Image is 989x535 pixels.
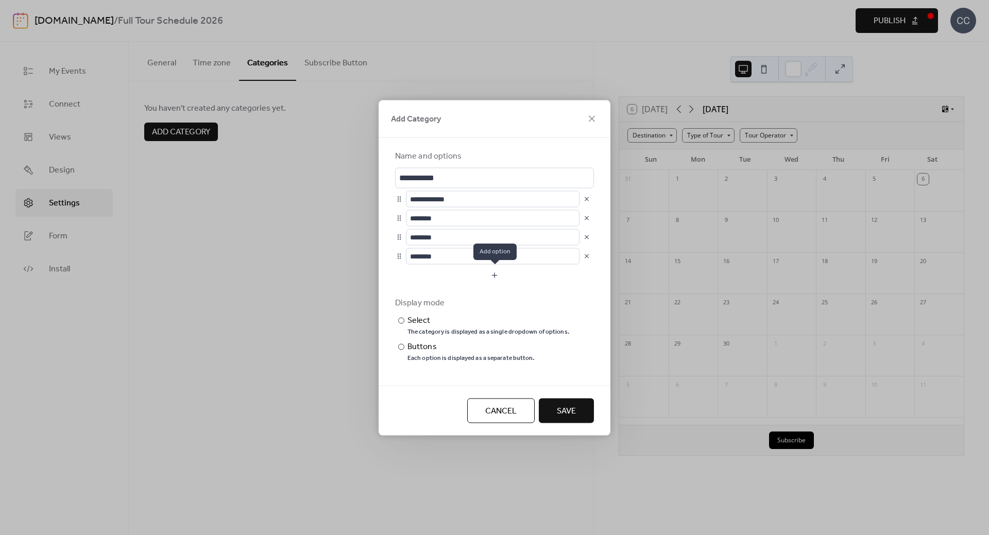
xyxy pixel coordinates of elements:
span: Add option [473,244,517,260]
span: Cancel [485,405,517,417]
div: Name and options [395,150,592,162]
div: Buttons [407,340,533,353]
div: Each option is displayed as a separate button. [407,354,535,362]
button: Cancel [467,398,535,423]
span: Save [557,405,576,417]
div: Select [407,314,567,326]
div: Display mode [395,297,592,309]
span: Add Category [391,113,441,125]
div: The category is displayed as a single dropdown of options. [407,327,569,336]
button: Save [539,398,594,423]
